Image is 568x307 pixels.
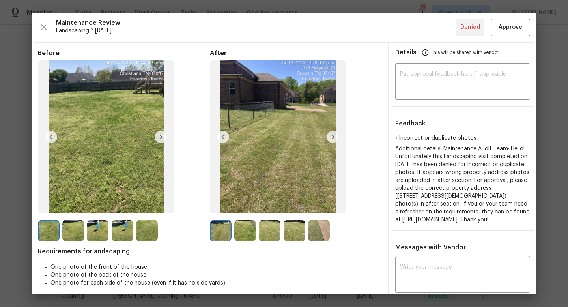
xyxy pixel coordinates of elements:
img: left-chevron-button-url [45,131,57,143]
span: After [210,49,382,57]
span: Landscaping * [DATE] [56,27,456,35]
img: left-chevron-button-url [217,131,229,143]
li: One photo of the back of the house [50,271,382,279]
span: • Incorrect or duplicate photos [395,135,476,141]
span: Before [38,49,210,57]
li: One photo for each side of the house (even if it has no side yards) [50,279,382,287]
img: right-chevron-button-url [327,131,339,143]
span: Details [395,43,417,62]
span: Messages with Vendor [395,244,466,251]
span: Requirements for landscaping [38,247,382,255]
img: right-chevron-button-url [155,131,167,143]
span: Feedback [395,120,426,127]
span: Maintenance Review [56,19,456,27]
span: Approve [499,22,522,32]
li: One photo of the front of the house [50,263,382,271]
span: This will be shared with vendor [431,43,499,62]
span: Additional details: Maintenance Audit Team: Hello! Unfortunately this Landscaping visit completed... [395,146,530,223]
button: Approve [491,19,530,36]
